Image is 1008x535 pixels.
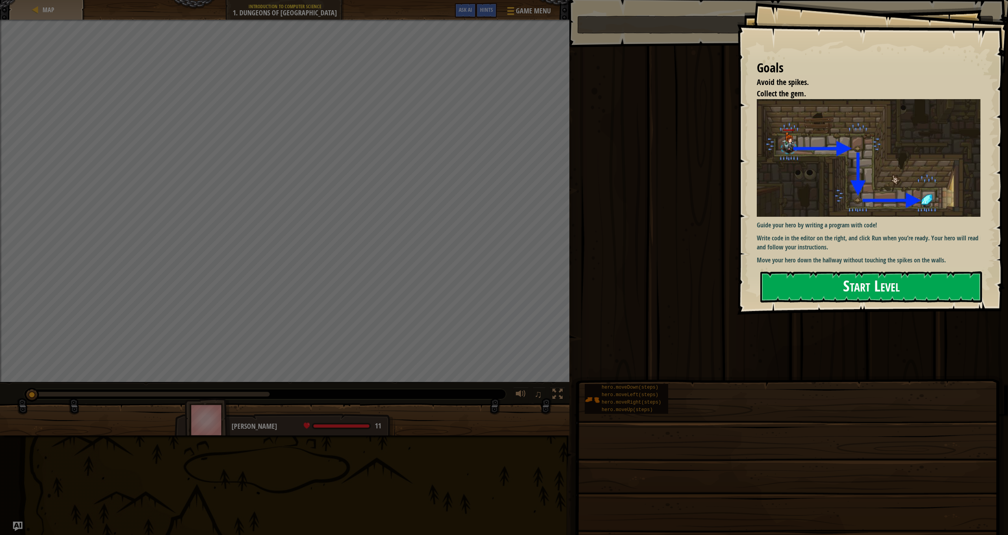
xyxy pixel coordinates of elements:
[602,407,653,413] span: hero.moveUp(steps)
[513,387,529,403] button: Adjust volume
[585,392,600,407] img: portrait.png
[757,88,806,99] span: Collect the gem.
[757,256,986,265] p: Move your hero down the hallway without touching the spikes on the walls.
[602,400,661,405] span: hero.moveRight(steps)
[534,388,542,400] span: ♫
[747,77,978,88] li: Avoid the spikes.
[185,398,230,442] img: thang_avatar_frame.png
[602,385,658,390] span: hero.moveDown(steps)
[501,3,556,22] button: Game Menu
[602,392,658,398] span: hero.moveLeft(steps)
[550,387,565,403] button: Toggle fullscreen
[533,387,546,403] button: ♫
[43,6,54,14] span: Map
[480,6,493,13] span: Hints
[455,3,476,18] button: Ask AI
[760,271,982,303] button: Start Level
[13,522,22,531] button: Ask AI
[757,234,986,252] p: Write code in the editor on the right, and click Run when you’re ready. Your hero will read it an...
[757,77,809,87] span: Avoid the spikes.
[516,6,551,16] span: Game Menu
[40,6,54,14] a: Map
[375,421,381,431] span: 11
[757,221,986,230] p: Guide your hero by writing a program with code!
[232,421,387,432] div: [PERSON_NAME]
[577,16,993,34] button: Run
[757,59,980,77] div: Goals
[459,6,472,13] span: Ask AI
[747,88,978,100] li: Collect the gem.
[757,99,986,217] img: Dungeons of kithgard
[304,422,381,430] div: health: 11 / 11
